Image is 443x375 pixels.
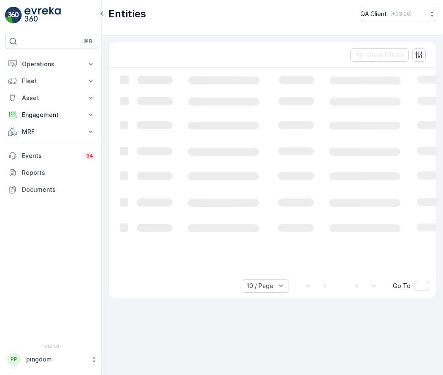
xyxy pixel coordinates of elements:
p: pingdom [26,355,86,364]
p: QA Client [360,10,387,18]
p: 34 [86,152,93,159]
p: Engagement [22,111,81,119]
a: Documents [5,181,98,198]
p: Events [22,152,79,160]
button: Engagement [5,106,98,123]
p: Reports [22,168,95,177]
a: Reports [5,164,98,181]
div: PP [7,353,21,366]
button: Fleet [5,73,98,90]
p: Fleet [22,77,81,85]
p: ⌘B [84,38,92,45]
span: Go To [393,282,411,290]
p: Asset [22,94,81,102]
a: Events34 [5,147,98,164]
p: Operations [22,60,81,68]
button: Asset [5,90,98,106]
p: Clear Filters [367,51,404,59]
p: Documents [22,185,95,194]
button: MRF [5,123,98,140]
button: PPpingdom [5,351,98,368]
img: logo [5,7,22,24]
button: Clear Filters [350,48,409,62]
span: v 1.51.0 [5,344,98,349]
img: logo_light-DOdMpM7g.png [24,7,61,24]
p: MRF [22,128,81,136]
p: ( +03:00 ) [390,11,412,17]
p: Entities [108,7,146,21]
button: QA Client(+03:00) [360,7,436,21]
button: Operations [5,56,98,73]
